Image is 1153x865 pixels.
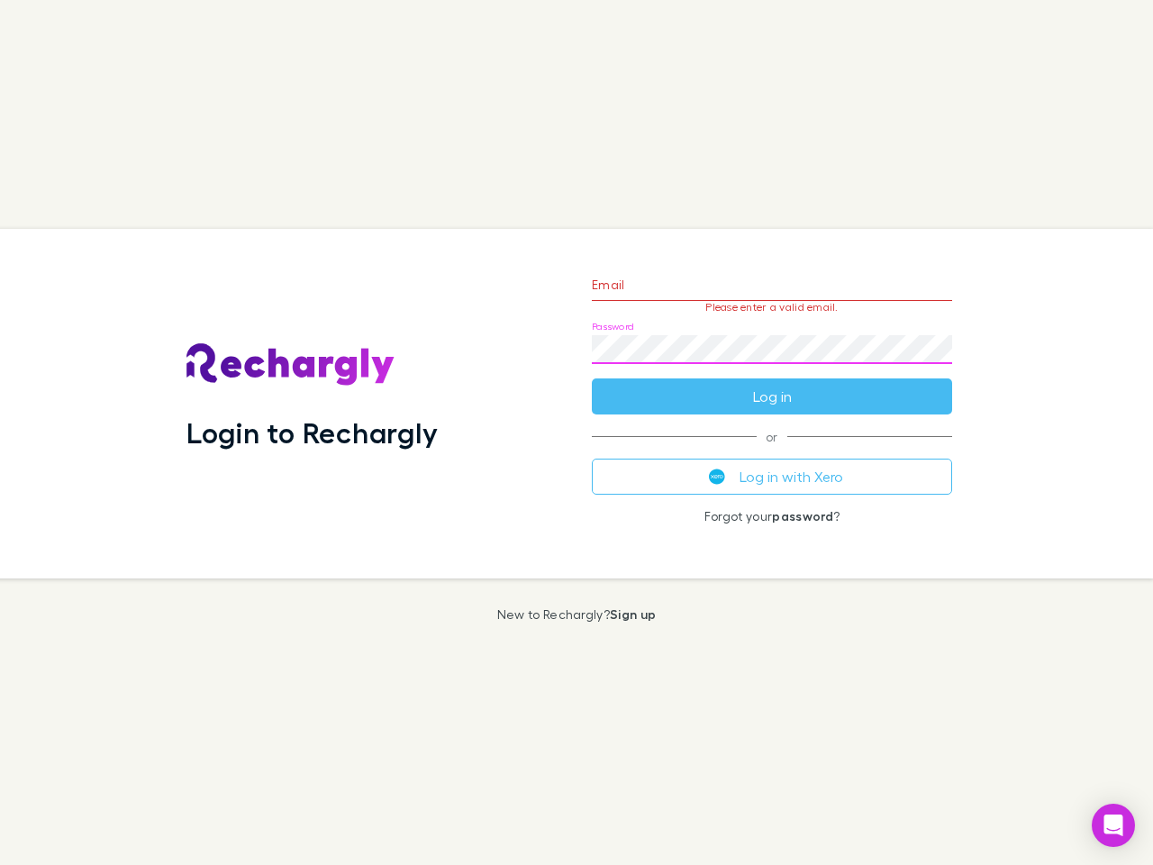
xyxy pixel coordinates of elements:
[592,378,952,414] button: Log in
[592,320,634,333] label: Password
[592,459,952,495] button: Log in with Xero
[709,469,725,485] img: Xero's logo
[592,509,952,524] p: Forgot your ?
[186,415,438,450] h1: Login to Rechargly
[610,606,656,622] a: Sign up
[497,607,657,622] p: New to Rechargly?
[186,343,395,387] img: Rechargly's Logo
[1092,804,1135,847] div: Open Intercom Messenger
[592,301,952,314] p: Please enter a valid email.
[772,508,833,524] a: password
[592,436,952,437] span: or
